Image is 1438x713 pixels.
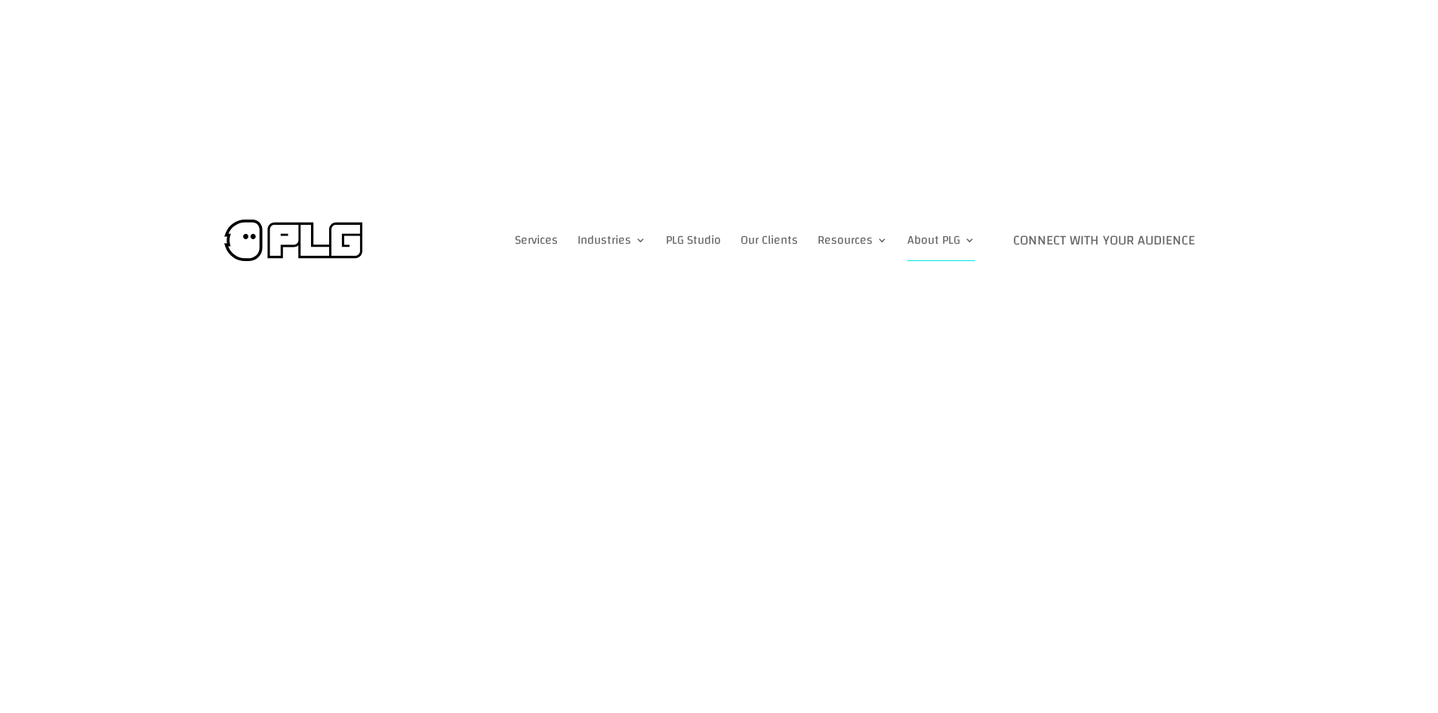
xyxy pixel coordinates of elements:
a: Our Clients [741,220,798,261]
a: Industries [577,220,646,261]
a: Resources [818,220,888,261]
a: PLG Studio [666,220,721,261]
a: Services [515,220,558,261]
a: About PLG [907,220,975,261]
a: Connect with Your Audience [995,220,1213,261]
